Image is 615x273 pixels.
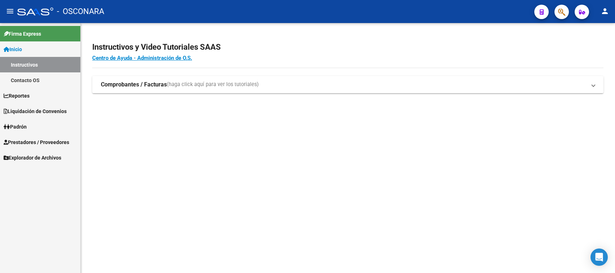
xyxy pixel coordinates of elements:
span: Reportes [4,92,30,100]
span: (haga click aquí para ver los tutoriales) [167,81,259,89]
span: Prestadores / Proveedores [4,138,69,146]
mat-icon: menu [6,7,14,15]
span: Liquidación de Convenios [4,107,67,115]
span: - OSCONARA [57,4,104,19]
div: Open Intercom Messenger [591,249,608,266]
span: Padrón [4,123,27,131]
a: Centro de Ayuda - Administración de O.S. [92,55,192,61]
mat-expansion-panel-header: Comprobantes / Facturas(haga click aquí para ver los tutoriales) [92,76,603,93]
mat-icon: person [601,7,609,15]
strong: Comprobantes / Facturas [101,81,167,89]
h2: Instructivos y Video Tutoriales SAAS [92,40,603,54]
span: Inicio [4,45,22,53]
span: Explorador de Archivos [4,154,61,162]
span: Firma Express [4,30,41,38]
